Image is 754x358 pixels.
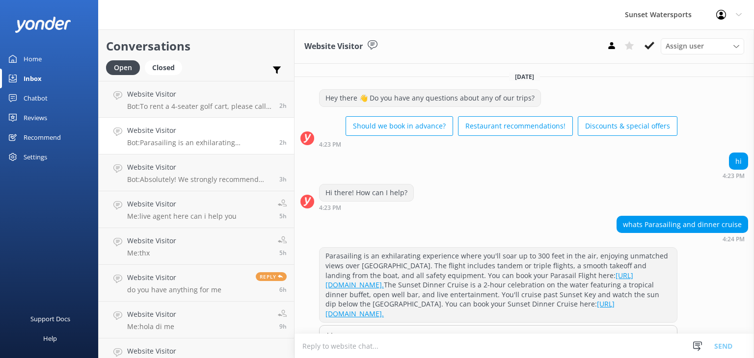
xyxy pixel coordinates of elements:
[127,175,272,184] p: Bot: Absolutely! We strongly recommend booking in advance since our tours tend to sell out, espec...
[729,153,748,170] div: hi
[346,116,453,136] button: Should we book in advance?
[723,172,748,179] div: Sep 15 2025 03:23pm (UTC -05:00) America/Cancun
[127,102,272,111] p: Bot: To rent a 4-seater golf cart, please call our office at [PHONE_NUMBER]. They'll help you wit...
[723,173,745,179] strong: 4:23 PM
[127,235,176,246] h4: Website Visitor
[99,265,294,302] a: Website Visitordo you have anything for meReply6h
[723,236,745,242] strong: 4:24 PM
[127,346,269,357] h4: Website Visitor
[340,332,428,344] h4: Check Live Availability
[99,118,294,154] a: Website VisitorBot:Parasailing is an exhilarating experience where you'll soar up to 300 feet in ...
[99,154,294,191] a: Website VisitorBot:Absolutely! We strongly recommend booking in advance since our tours tend to s...
[24,108,47,128] div: Reviews
[145,60,182,75] div: Closed
[279,322,287,331] span: Sep 15 2025 08:10am (UTC -05:00) America/Cancun
[15,17,71,33] img: yonder-white-logo.png
[30,309,70,329] div: Support Docs
[617,235,748,242] div: Sep 15 2025 03:24pm (UTC -05:00) America/Cancun
[127,125,272,136] h4: Website Visitor
[99,191,294,228] a: Website VisitorMe:live agent here can i help you5h
[279,102,287,110] span: Sep 15 2025 03:32pm (UTC -05:00) America/Cancun
[127,162,272,173] h4: Website Visitor
[99,302,294,338] a: Website VisitorMe:hola di me9h
[127,138,272,147] p: Bot: Parasailing is an exhilarating experience where you'll soar up to 300 feet in the air, enjoy...
[509,73,540,81] span: [DATE]
[279,249,287,257] span: Sep 15 2025 12:21pm (UTC -05:00) America/Cancun
[320,90,540,106] div: Hey there 👋 Do you have any questions about any of our trips?
[279,212,287,220] span: Sep 15 2025 12:41pm (UTC -05:00) America/Cancun
[127,249,176,257] p: Me: thx
[127,212,237,221] p: Me: live agent here can i help you
[145,62,187,73] a: Closed
[320,248,677,322] div: Parasailing is an exhilarating experience where you'll soar up to 300 feet in the air, enjoying u...
[127,322,176,331] p: Me: hola di me
[279,175,287,183] span: Sep 15 2025 02:31pm (UTC -05:00) America/Cancun
[106,37,287,55] h2: Conversations
[24,88,48,108] div: Chatbot
[127,309,176,320] h4: Website Visitor
[325,299,615,318] a: [URL][DOMAIN_NAME].
[43,329,57,348] div: Help
[319,141,677,148] div: Sep 15 2025 03:23pm (UTC -05:00) America/Cancun
[127,89,272,100] h4: Website Visitor
[99,228,294,265] a: Website VisitorMe:thx5h
[279,285,287,294] span: Sep 15 2025 11:33am (UTC -05:00) America/Cancun
[127,199,237,209] h4: Website Visitor
[319,204,414,211] div: Sep 15 2025 03:23pm (UTC -05:00) America/Cancun
[106,60,140,75] div: Open
[617,216,748,233] div: whats Parasailing and dinner cruise
[24,69,42,88] div: Inbox
[99,81,294,118] a: Website VisitorBot:To rent a 4-seater golf cart, please call our office at [PHONE_NUMBER]. They'l...
[304,40,363,53] h3: Website Visitor
[319,142,341,148] strong: 4:23 PM
[458,116,573,136] button: Restaurant recommendations!
[24,49,42,69] div: Home
[106,62,145,73] a: Open
[256,272,287,281] span: Reply
[24,128,61,147] div: Recommend
[319,205,341,211] strong: 4:23 PM
[578,116,677,136] button: Discounts & special offers
[24,147,47,167] div: Settings
[127,272,221,283] h4: Website Visitor
[320,184,413,201] div: Hi there! How can I help?
[127,285,221,294] p: do you have anything for me
[666,41,704,51] span: Assign user
[661,38,744,54] div: Assign User
[325,271,633,290] a: [URL][DOMAIN_NAME].
[279,138,287,147] span: Sep 15 2025 03:24pm (UTC -05:00) America/Cancun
